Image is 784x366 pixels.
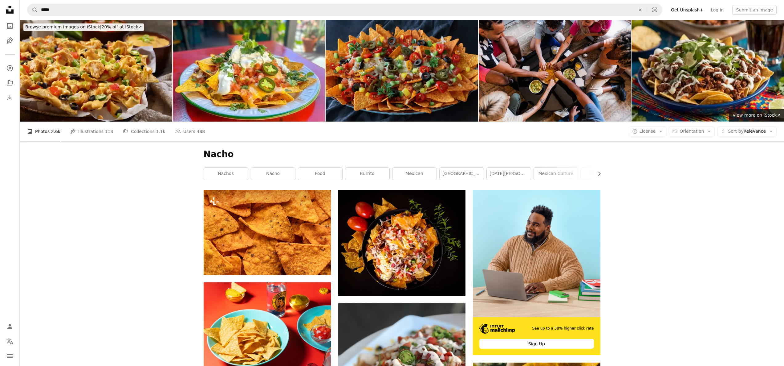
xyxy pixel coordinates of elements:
button: Sort byRelevance [717,127,777,136]
img: Young friends eating guacamole with nacho at home [479,20,631,122]
img: Cheesy Nachos with Toppings [173,20,325,122]
span: View more on iStock ↗ [733,113,780,118]
button: Search Unsplash [27,4,38,16]
span: See up to a 58% higher click rate [532,326,594,331]
a: Collections 1.1k [123,122,165,141]
h1: Nacho [204,149,600,160]
button: Menu [4,350,16,362]
a: Photos [4,20,16,32]
a: A pile of tortilla chips sitting on top of a table [204,230,331,235]
a: mexican culture [534,168,578,180]
form: Find visuals sitewide [27,4,662,16]
a: View more on iStock↗ [729,109,784,122]
a: celebration [581,168,625,180]
div: Sign Up [479,339,594,349]
a: burrito [345,168,389,180]
a: See up to a 58% higher click rateSign Up [473,190,600,355]
img: A pile of tortilla chips sitting on top of a table [204,190,331,275]
a: food [298,168,342,180]
span: Relevance [728,128,766,135]
span: 113 [105,128,113,135]
img: file-1722962830841-dea897b5811bimage [473,190,600,317]
button: Submit an image [732,5,777,15]
button: Orientation [669,127,715,136]
img: Close-up image of homemade, loaded nachos covered in melted mozzarella cheese, cherry tomatoes, b... [326,20,478,122]
img: black ceramic bowl with dish [338,190,465,296]
span: 488 [197,128,205,135]
a: [GEOGRAPHIC_DATA] [440,168,484,180]
span: License [640,129,656,134]
a: black ceramic bowl with dish [338,240,465,246]
img: Crispy Chicken Tender Nachos [20,20,172,122]
a: Illustrations 113 [70,122,113,141]
button: Clear [633,4,647,16]
a: Browse premium images on iStock|20% off at iStock↗ [20,20,148,35]
span: 1.1k [156,128,165,135]
img: file-1690386555781-336d1949dad1image [479,324,515,334]
a: nachos [204,168,248,180]
a: [DATE][PERSON_NAME] [487,168,531,180]
span: Orientation [680,129,704,134]
span: 20% off at iStock ↗ [25,24,142,29]
button: Language [4,335,16,347]
a: Log in [707,5,727,15]
a: Explore [4,62,16,74]
button: scroll list to the right [594,168,600,180]
button: Visual search [647,4,662,16]
a: Collections [4,77,16,89]
span: Browse premium images on iStock | [25,24,101,29]
button: License [629,127,667,136]
span: Sort by [728,129,743,134]
a: mexican [392,168,437,180]
a: nacho [251,168,295,180]
a: Log in / Sign up [4,320,16,333]
a: Illustrations [4,35,16,47]
img: Loaded nachos with beef and toppings on a colorful table. [632,20,784,122]
a: Get Unsplash+ [667,5,707,15]
a: Users 488 [175,122,205,141]
a: Download History [4,92,16,104]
